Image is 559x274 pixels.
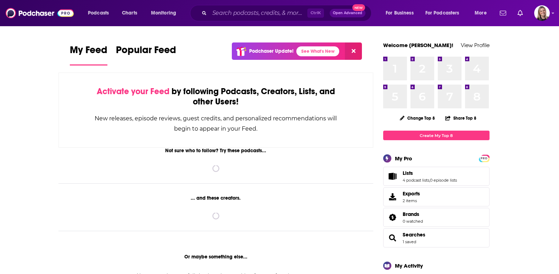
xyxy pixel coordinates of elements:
[403,190,420,197] span: Exports
[395,155,412,162] div: My Pro
[97,86,169,97] span: Activate your Feed
[403,219,423,224] a: 0 watched
[94,113,338,134] div: New releases, episode reviews, guest credits, and personalized recommendations will begin to appe...
[403,178,429,183] a: 4 podcast lists
[403,232,425,238] a: Searches
[94,86,338,107] div: by following Podcasts, Creators, Lists, and other Users!
[403,239,416,244] a: 1 saved
[116,44,176,65] a: Popular Feed
[386,233,400,243] a: Searches
[534,5,550,21] span: Logged in as katiedillon
[70,44,107,65] a: My Feed
[480,155,488,161] a: PRO
[403,211,423,217] a: Brands
[70,44,107,60] span: My Feed
[6,6,74,20] img: Podchaser - Follow, Share and Rate Podcasts
[209,7,307,19] input: Search podcasts, credits, & more...
[429,178,430,183] span: ,
[333,11,362,15] span: Open Advanced
[58,148,374,154] div: Not sure who to follow? Try these podcasts...
[386,192,400,202] span: Exports
[83,7,118,19] button: open menu
[534,5,550,21] button: Show profile menu
[296,46,339,56] a: See What's New
[116,44,176,60] span: Popular Feed
[307,8,324,18] span: Ctrl K
[383,42,453,48] a: Welcome [PERSON_NAME]!
[403,211,419,217] span: Brands
[403,198,420,203] span: 2 items
[421,7,470,19] button: open menu
[403,170,457,176] a: Lists
[381,7,423,19] button: open menu
[117,7,141,19] a: Charts
[461,42,490,48] a: View Profile
[383,131,490,140] a: Create My Top 8
[386,212,400,222] a: Brands
[515,7,526,19] a: Show notifications dropdown
[122,8,137,18] span: Charts
[249,48,294,54] p: Podchaser Update!
[386,8,414,18] span: For Business
[330,9,365,17] button: Open AdvancedNew
[383,187,490,206] a: Exports
[386,171,400,181] a: Lists
[425,8,459,18] span: For Podcasters
[352,4,365,11] span: New
[497,7,509,19] a: Show notifications dropdown
[151,8,176,18] span: Monitoring
[430,178,457,183] a: 0 episode lists
[470,7,496,19] button: open menu
[445,111,477,125] button: Share Top 8
[475,8,487,18] span: More
[383,228,490,247] span: Searches
[88,8,109,18] span: Podcasts
[383,167,490,186] span: Lists
[58,195,374,201] div: ... and these creators.
[197,5,378,21] div: Search podcasts, credits, & more...
[403,170,413,176] span: Lists
[396,114,440,122] button: Change Top 8
[534,5,550,21] img: User Profile
[395,262,423,269] div: My Activity
[383,208,490,227] span: Brands
[58,254,374,260] div: Or maybe something else...
[146,7,185,19] button: open menu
